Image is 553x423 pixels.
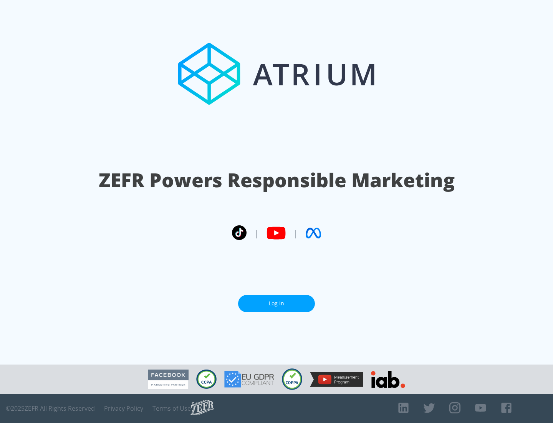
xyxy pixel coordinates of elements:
img: COPPA Compliant [282,368,302,390]
h1: ZEFR Powers Responsible Marketing [99,167,455,193]
a: Privacy Policy [104,405,143,412]
img: GDPR Compliant [224,371,274,388]
span: © 2025 ZEFR All Rights Reserved [6,405,95,412]
span: | [254,227,259,239]
a: Log In [238,295,315,312]
img: CCPA Compliant [196,370,217,389]
img: YouTube Measurement Program [310,372,363,387]
img: IAB [371,371,405,388]
img: Facebook Marketing Partner [148,370,189,389]
span: | [293,227,298,239]
a: Terms of Use [152,405,191,412]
